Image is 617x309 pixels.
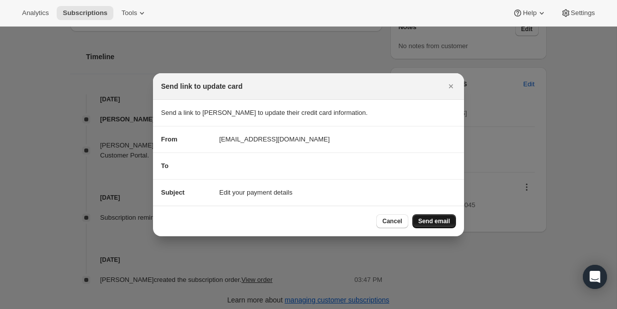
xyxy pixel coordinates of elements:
span: Cancel [382,217,402,225]
span: Help [523,9,536,17]
span: Send email [418,217,450,225]
span: Tools [121,9,137,17]
button: Close [444,79,458,93]
button: Tools [115,6,153,20]
span: [EMAIL_ADDRESS][DOMAIN_NAME] [219,134,330,144]
span: Analytics [22,9,49,17]
button: Cancel [376,214,408,228]
span: From [161,135,178,143]
span: To [161,162,169,170]
h2: Send link to update card [161,81,243,91]
button: Settings [555,6,601,20]
button: Analytics [16,6,55,20]
span: Subscriptions [63,9,107,17]
span: Edit your payment details [219,188,292,198]
button: Send email [412,214,456,228]
div: Open Intercom Messenger [583,265,607,289]
button: Subscriptions [57,6,113,20]
p: Send a link to [PERSON_NAME] to update their credit card information. [161,108,456,118]
span: Subject [161,189,185,196]
button: Help [507,6,552,20]
span: Settings [571,9,595,17]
